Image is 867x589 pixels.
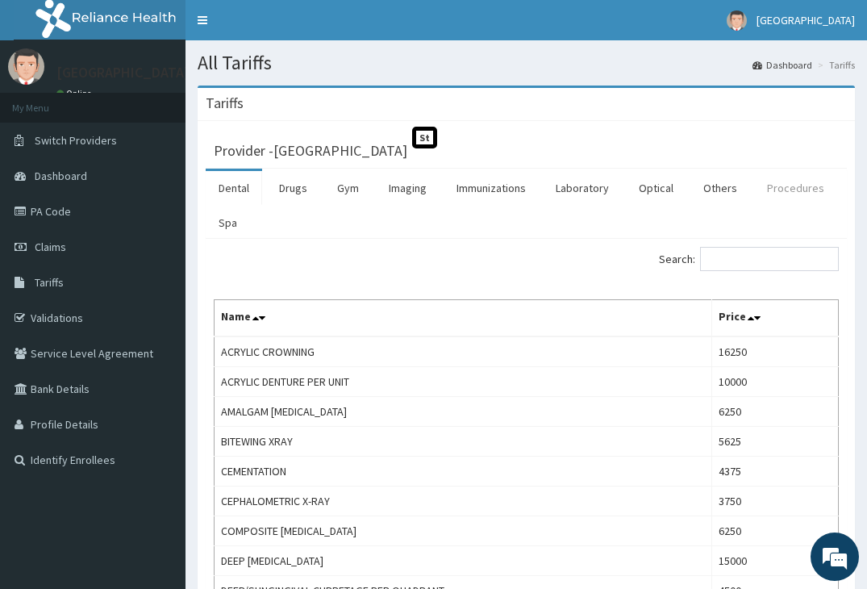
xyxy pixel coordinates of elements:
td: ACRYLIC CROWNING [215,336,712,367]
h1: All Tariffs [198,52,855,73]
a: Others [690,171,750,205]
th: Name [215,300,712,337]
td: AMALGAM [MEDICAL_DATA] [215,397,712,427]
img: User Image [727,10,747,31]
h3: Tariffs [206,96,244,111]
a: Optical [626,171,686,205]
td: 4375 [712,457,839,487]
td: 10000 [712,367,839,397]
p: [GEOGRAPHIC_DATA] [56,65,190,80]
a: Drugs [266,171,320,205]
span: Tariffs [35,275,64,290]
a: Immunizations [444,171,539,205]
h3: Provider - [GEOGRAPHIC_DATA] [214,144,407,158]
td: DEEP [MEDICAL_DATA] [215,546,712,576]
td: 3750 [712,487,839,516]
td: 5625 [712,427,839,457]
input: Search: [700,247,839,271]
td: ACRYLIC DENTURE PER UNIT [215,367,712,397]
span: Dashboard [35,169,87,183]
a: Dashboard [752,58,812,72]
td: COMPOSITE [MEDICAL_DATA] [215,516,712,546]
label: Search: [659,247,839,271]
img: User Image [8,48,44,85]
span: Switch Providers [35,133,117,148]
span: Claims [35,240,66,254]
th: Price [712,300,839,337]
span: St [412,127,437,148]
a: Spa [206,206,250,240]
a: Laboratory [543,171,622,205]
td: 6250 [712,516,839,546]
a: Procedures [754,171,837,205]
td: 6250 [712,397,839,427]
td: BITEWING XRAY [215,427,712,457]
td: 15000 [712,546,839,576]
span: [GEOGRAPHIC_DATA] [757,13,855,27]
li: Tariffs [814,58,855,72]
a: Dental [206,171,262,205]
a: Gym [324,171,372,205]
td: 16250 [712,336,839,367]
td: CEPHALOMETRIC X-RAY [215,487,712,516]
a: Imaging [376,171,440,205]
a: Online [56,88,95,99]
td: CEMENTATION [215,457,712,487]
